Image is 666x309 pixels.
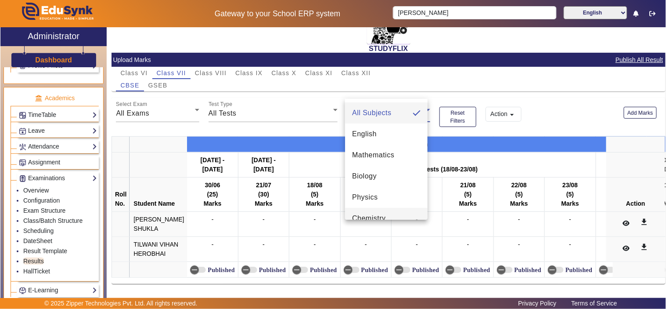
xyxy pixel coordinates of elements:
span: Physics [352,192,378,203]
span: English [352,129,377,139]
span: All Subjects [352,108,392,118]
span: Mathematics [352,150,394,160]
span: Chemistry [352,213,386,224]
span: Biology [352,171,377,182]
